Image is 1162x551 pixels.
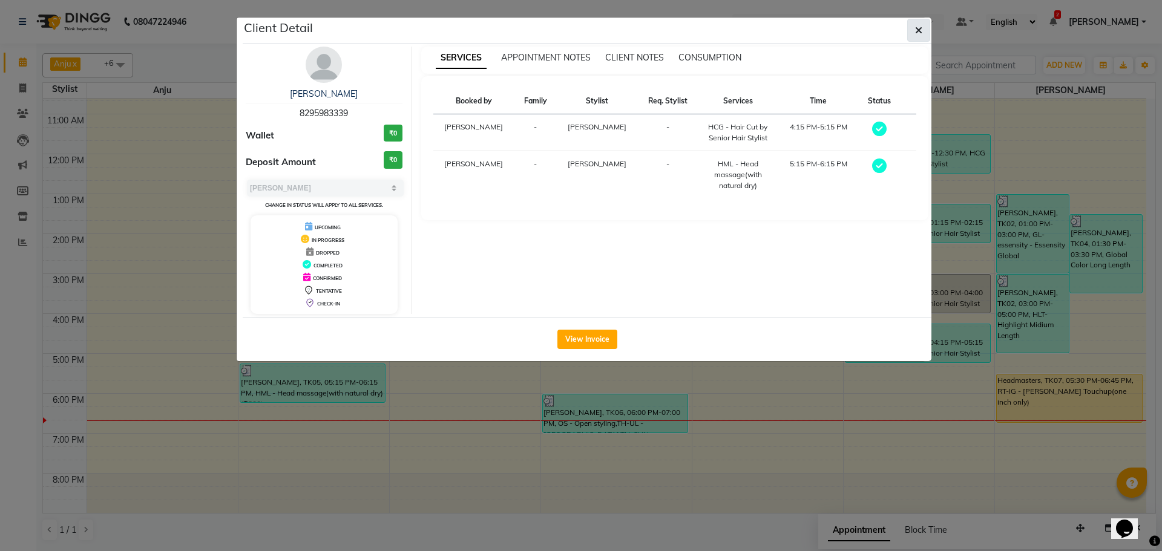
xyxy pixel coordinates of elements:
[778,151,858,199] td: 5:15 PM-6:15 PM
[568,159,626,168] span: [PERSON_NAME]
[290,88,358,99] a: [PERSON_NAME]
[246,129,274,143] span: Wallet
[698,88,778,114] th: Services
[433,88,515,114] th: Booked by
[605,52,664,63] span: CLIENT NOTES
[514,114,556,151] td: -
[436,47,487,69] span: SERVICES
[858,88,900,114] th: Status
[514,88,556,114] th: Family
[638,151,698,199] td: -
[568,122,626,131] span: [PERSON_NAME]
[300,108,348,119] span: 8295983339
[312,237,344,243] span: IN PROGRESS
[638,88,698,114] th: Req. Stylist
[705,122,771,143] div: HCG - Hair Cut by Senior Hair Stylist
[384,151,402,169] h3: ₹0
[315,224,341,230] span: UPCOMING
[678,52,741,63] span: CONSUMPTION
[501,52,591,63] span: APPOINTMENT NOTES
[313,262,343,269] span: COMPLETED
[265,202,383,208] small: Change in status will apply to all services.
[433,151,515,199] td: [PERSON_NAME]
[317,301,340,307] span: CHECK-IN
[316,250,340,256] span: DROPPED
[778,114,858,151] td: 4:15 PM-5:15 PM
[244,19,313,37] h5: Client Detail
[316,288,342,294] span: TENTATIVE
[1111,503,1150,539] iframe: chat widget
[433,114,515,151] td: [PERSON_NAME]
[306,47,342,83] img: avatar
[514,151,556,199] td: -
[638,114,698,151] td: -
[313,275,342,281] span: CONFIRMED
[556,88,638,114] th: Stylist
[557,330,617,349] button: View Invoice
[384,125,402,142] h3: ₹0
[778,88,858,114] th: Time
[705,158,771,191] div: HML - Head massage(with natural dry)
[246,155,316,169] span: Deposit Amount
